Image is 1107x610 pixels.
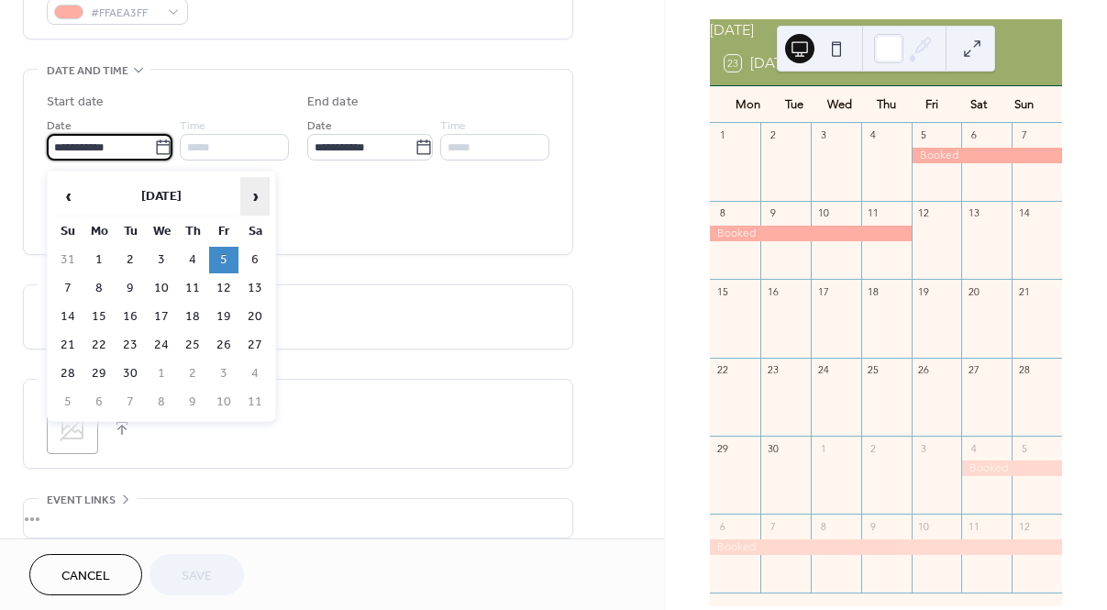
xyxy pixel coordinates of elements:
[816,441,830,455] div: 1
[917,519,931,533] div: 10
[715,128,729,142] div: 1
[91,4,159,23] span: #FFAEA3FF
[178,275,207,302] td: 11
[116,247,145,273] td: 2
[863,86,909,123] div: Thu
[84,218,114,245] th: Mo
[710,539,1062,555] div: Booked
[766,519,780,533] div: 7
[116,389,145,416] td: 7
[84,177,238,216] th: [DATE]
[917,206,931,220] div: 12
[867,206,880,220] div: 11
[1002,86,1047,123] div: Sun
[47,116,72,136] span: Date
[209,247,238,273] td: 5
[816,519,830,533] div: 8
[816,363,830,377] div: 24
[178,304,207,330] td: 18
[1017,519,1031,533] div: 12
[710,226,911,241] div: Booked
[61,567,110,586] span: Cancel
[766,441,780,455] div: 30
[178,247,207,273] td: 4
[241,178,269,215] span: ›
[178,360,207,387] td: 2
[209,218,238,245] th: Fr
[867,128,880,142] div: 4
[240,247,270,273] td: 6
[24,499,572,538] div: •••
[209,389,238,416] td: 10
[209,332,238,359] td: 26
[209,275,238,302] td: 12
[307,93,359,112] div: End date
[54,178,82,215] span: ‹
[116,218,145,245] th: Tu
[715,363,729,377] div: 22
[817,86,863,123] div: Wed
[53,304,83,330] td: 14
[917,441,931,455] div: 3
[147,304,176,330] td: 17
[867,519,880,533] div: 9
[53,275,83,302] td: 7
[47,93,104,112] div: Start date
[917,363,931,377] div: 26
[178,218,207,245] th: Th
[147,218,176,245] th: We
[47,61,128,81] span: Date and time
[240,360,270,387] td: 4
[116,360,145,387] td: 30
[147,360,176,387] td: 1
[718,50,801,76] button: 23[DATE]
[178,389,207,416] td: 9
[725,86,770,123] div: Mon
[766,206,780,220] div: 9
[29,554,142,595] button: Cancel
[917,284,931,298] div: 19
[147,275,176,302] td: 10
[961,460,1062,476] div: Booked
[967,206,980,220] div: 13
[867,363,880,377] div: 25
[770,86,816,123] div: Tue
[1017,363,1031,377] div: 28
[715,519,729,533] div: 6
[53,218,83,245] th: Su
[240,304,270,330] td: 20
[1017,128,1031,142] div: 7
[84,389,114,416] td: 6
[967,363,980,377] div: 27
[84,304,114,330] td: 15
[967,519,980,533] div: 11
[867,441,880,455] div: 2
[240,332,270,359] td: 27
[84,360,114,387] td: 29
[766,363,780,377] div: 23
[909,86,955,123] div: Fri
[1017,206,1031,220] div: 14
[178,332,207,359] td: 25
[84,332,114,359] td: 22
[1017,284,1031,298] div: 21
[240,275,270,302] td: 13
[867,284,880,298] div: 18
[967,284,980,298] div: 20
[967,441,980,455] div: 4
[116,304,145,330] td: 16
[766,284,780,298] div: 16
[240,389,270,416] td: 11
[53,247,83,273] td: 31
[715,284,729,298] div: 15
[912,148,1062,163] div: Booked
[53,389,83,416] td: 5
[816,206,830,220] div: 10
[715,206,729,220] div: 8
[1017,441,1031,455] div: 5
[53,360,83,387] td: 28
[440,116,466,136] span: Time
[209,304,238,330] td: 19
[116,275,145,302] td: 9
[710,19,1062,41] div: [DATE]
